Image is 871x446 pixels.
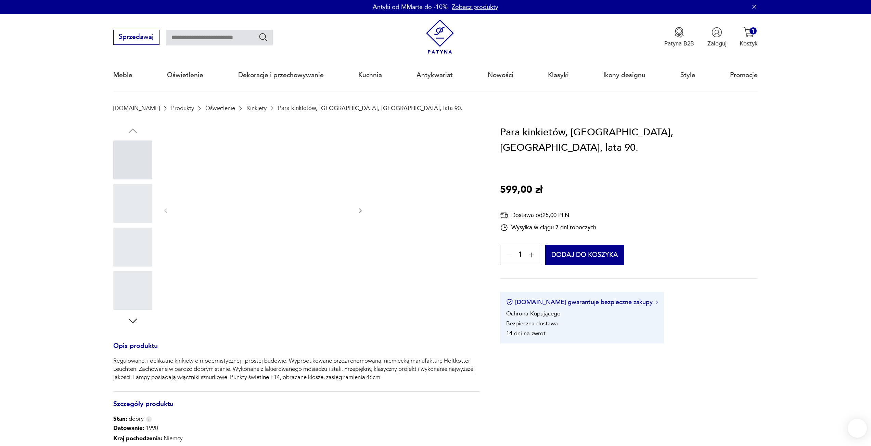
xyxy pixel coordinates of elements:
a: Nowości [488,59,513,91]
a: Meble [113,59,132,91]
p: Para kinkietów, [GEOGRAPHIC_DATA], [GEOGRAPHIC_DATA], lata 90. [278,105,462,111]
p: Koszyk [740,40,758,48]
a: Zobacz produkty [452,3,498,11]
button: 1Koszyk [740,27,758,48]
a: Ikony designu [603,59,645,91]
a: Kinkiety [246,105,267,111]
a: Klasyki [548,59,569,91]
a: Style [680,59,695,91]
a: Kuchnia [358,59,382,91]
img: Ikona koszyka [743,27,754,38]
p: Zaloguj [707,40,727,48]
img: Ikona dostawy [500,211,508,219]
span: dobry [113,415,144,423]
button: Sprzedawaj [113,30,159,45]
a: Dekoracje i przechowywanie [238,59,324,91]
li: 14 dni na zwrot [506,329,546,337]
img: Zdjęcie produktu Para kinkietów, Holtkötter, Niemcy, lata 90. [177,125,349,296]
a: Ikona medaluPatyna B2B [664,27,694,48]
p: Patyna B2B [664,40,694,48]
p: 1990 [113,423,183,433]
a: Promocje [730,59,758,91]
li: Ochrona Kupującego [506,310,561,317]
img: Ikona certyfikatu [506,299,513,306]
img: Info icon [146,416,152,422]
button: Zaloguj [707,27,727,48]
img: Patyna - sklep z meblami i dekoracjami vintage [423,19,457,54]
b: Kraj pochodzenia : [113,434,162,442]
p: 599,00 zł [500,182,542,198]
h1: Para kinkietów, [GEOGRAPHIC_DATA], [GEOGRAPHIC_DATA], lata 90. [500,125,758,156]
a: Sprzedawaj [113,35,159,40]
img: Ikonka użytkownika [712,27,722,38]
span: 1 [518,252,522,258]
b: Datowanie : [113,424,144,432]
div: Wysyłka w ciągu 7 dni roboczych [500,224,596,232]
b: Stan: [113,415,127,423]
a: Antykwariat [417,59,453,91]
a: Produkty [171,105,194,111]
p: Regulowane, i delikatne kinkiety o modernistycznej i prostej budowie. Wyprodukowane przez renomow... [113,357,480,381]
p: Antyki od MMarte do -10% [373,3,448,11]
p: Niemcy [113,433,183,444]
img: Ikona strzałki w prawo [656,300,658,304]
h3: Szczegóły produktu [113,402,480,415]
button: Patyna B2B [664,27,694,48]
button: [DOMAIN_NAME] gwarantuje bezpieczne zakupy [506,298,658,307]
iframe: Smartsupp widget button [848,419,867,438]
a: Oświetlenie [167,59,203,91]
button: Szukaj [258,32,268,42]
li: Bezpieczna dostawa [506,320,558,327]
img: Ikona medalu [674,27,684,38]
a: Oświetlenie [205,105,235,111]
button: Dodaj do koszyka [545,245,624,265]
div: 1 [750,27,757,35]
a: [DOMAIN_NAME] [113,105,160,111]
h3: Opis produktu [113,343,480,357]
div: Dostawa od 25,00 PLN [500,211,596,219]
